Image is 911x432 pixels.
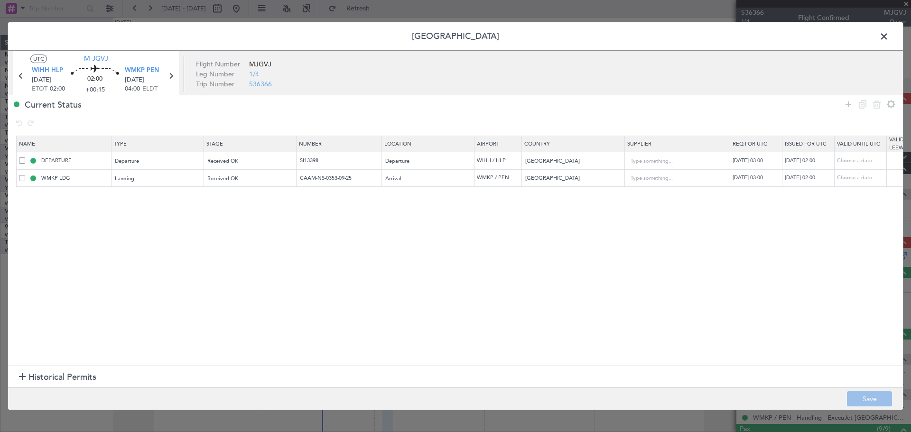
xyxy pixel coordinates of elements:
span: Issued For Utc [785,140,827,147]
header: [GEOGRAPHIC_DATA] [8,22,903,51]
div: [DATE] 03:00 [733,157,782,165]
span: Valid Until Utc [837,140,880,147]
div: [DATE] 02:00 [785,174,834,182]
div: [DATE] 03:00 [733,174,782,182]
div: [DATE] 02:00 [785,157,834,165]
div: Choose a date [837,157,886,165]
div: Choose a date [837,174,886,182]
span: Req For Utc [733,140,767,147]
